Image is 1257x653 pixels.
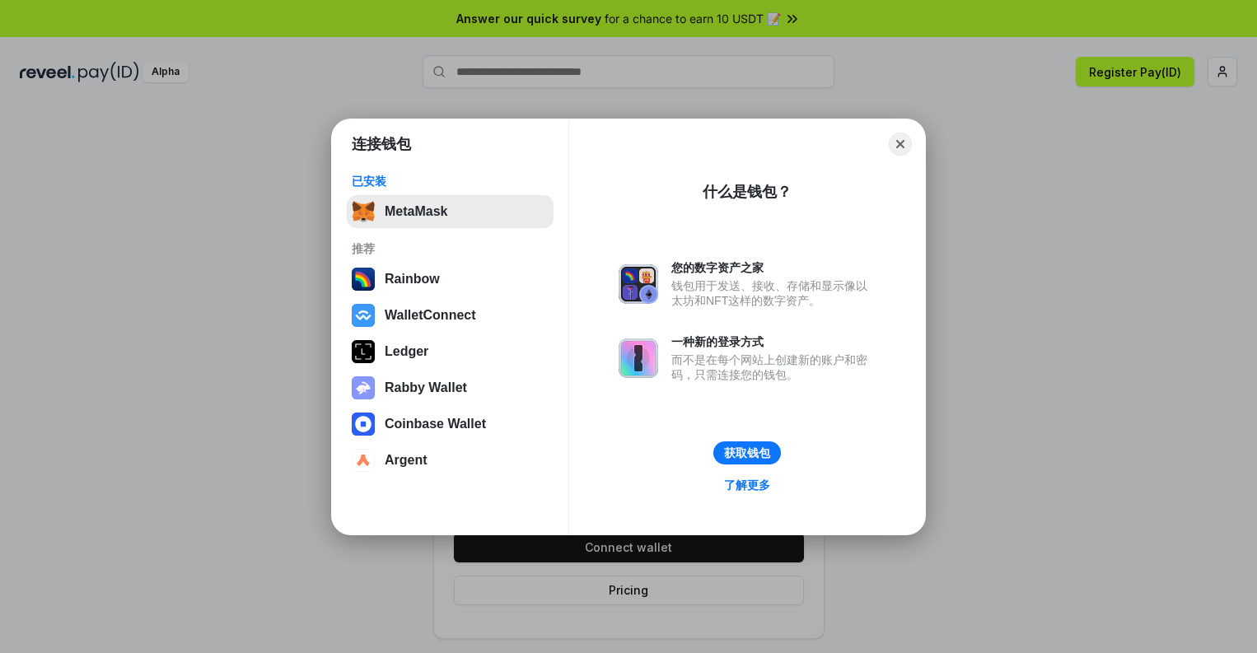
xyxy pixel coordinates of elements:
div: Argent [385,453,428,468]
img: svg+xml,%3Csvg%20width%3D%2228%22%20height%3D%2228%22%20viewBox%3D%220%200%2028%2028%22%20fill%3D... [352,413,375,436]
img: svg+xml,%3Csvg%20xmlns%3D%22http%3A%2F%2Fwww.w3.org%2F2000%2Fsvg%22%20fill%3D%22none%22%20viewBox... [619,264,658,304]
button: Close [889,133,912,156]
div: 已安装 [352,174,549,189]
button: MetaMask [347,195,554,228]
img: svg+xml,%3Csvg%20xmlns%3D%22http%3A%2F%2Fwww.w3.org%2F2000%2Fsvg%22%20fill%3D%22none%22%20viewBox... [619,338,658,378]
img: svg+xml,%3Csvg%20xmlns%3D%22http%3A%2F%2Fwww.w3.org%2F2000%2Fsvg%22%20width%3D%2228%22%20height%3... [352,340,375,363]
button: Ledger [347,335,554,368]
div: Ledger [385,344,428,359]
button: Coinbase Wallet [347,408,554,441]
div: 了解更多 [724,478,770,492]
button: 获取钱包 [713,441,781,464]
button: WalletConnect [347,299,554,332]
img: svg+xml,%3Csvg%20width%3D%2228%22%20height%3D%2228%22%20viewBox%3D%220%200%2028%2028%22%20fill%3D... [352,304,375,327]
div: 您的数字资产之家 [671,260,876,275]
img: svg+xml,%3Csvg%20width%3D%2228%22%20height%3D%2228%22%20viewBox%3D%220%200%2028%2028%22%20fill%3D... [352,449,375,472]
div: 推荐 [352,241,549,256]
h1: 连接钱包 [352,134,411,154]
img: svg+xml,%3Csvg%20width%3D%22120%22%20height%3D%22120%22%20viewBox%3D%220%200%20120%20120%22%20fil... [352,268,375,291]
div: Rabby Wallet [385,380,467,395]
div: WalletConnect [385,308,476,323]
button: Rainbow [347,263,554,296]
div: 一种新的登录方式 [671,334,876,349]
div: Coinbase Wallet [385,417,486,431]
div: 而不是在每个网站上创建新的账户和密码，只需连接您的钱包。 [671,352,876,382]
div: 什么是钱包？ [703,182,792,202]
button: Rabby Wallet [347,371,554,404]
img: svg+xml,%3Csvg%20xmlns%3D%22http%3A%2F%2Fwww.w3.org%2F2000%2Fsvg%22%20fill%3D%22none%22%20viewBox... [352,376,375,399]
div: MetaMask [385,204,447,219]
a: 了解更多 [714,474,780,496]
button: Argent [347,444,554,477]
div: Rainbow [385,272,440,287]
div: 钱包用于发送、接收、存储和显示像以太坊和NFT这样的数字资产。 [671,278,876,308]
div: 获取钱包 [724,445,770,460]
img: svg+xml,%3Csvg%20fill%3D%22none%22%20height%3D%2233%22%20viewBox%3D%220%200%2035%2033%22%20width%... [352,200,375,223]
